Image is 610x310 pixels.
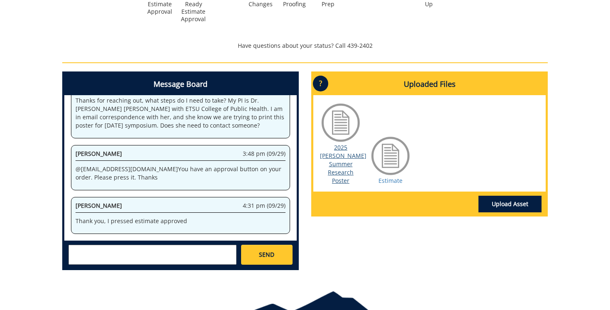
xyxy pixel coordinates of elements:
[64,74,297,95] h4: Message Board
[76,150,122,157] span: [PERSON_NAME]
[76,202,122,209] span: [PERSON_NAME]
[378,177,403,185] a: Estimate
[313,74,546,95] h4: Uploaded Files
[68,245,237,265] textarea: messageToSend
[320,143,366,185] a: 2025 [PERSON_NAME] Summer Research Poster
[76,165,285,182] p: @ [EMAIL_ADDRESS][DOMAIN_NAME] You have an approval button on your order. Please press it. Thanks
[76,96,285,130] p: Thanks for reaching out, what steps do I need to take? My PI is Dr. [PERSON_NAME] [PERSON_NAME] w...
[313,76,328,91] p: ?
[478,196,542,212] a: Upload Asset
[243,202,285,210] span: 4:31 pm (09/29)
[243,150,285,158] span: 3:48 pm (09/29)
[76,217,285,225] p: Thank you, I pressed estimate approved
[62,42,548,50] p: Have questions about your status? Call 439-2402
[259,251,274,259] span: SEND
[241,245,293,265] a: SEND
